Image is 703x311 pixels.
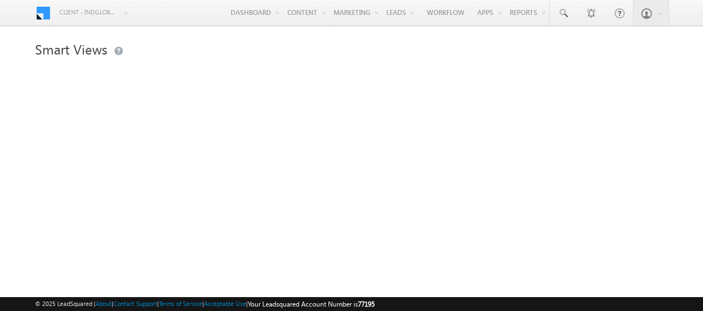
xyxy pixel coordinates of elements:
[204,300,246,307] a: Acceptable Use
[159,300,202,307] a: Terms of Service
[248,300,375,308] span: Your Leadsquared Account Number is
[59,7,118,18] span: Client - indglobal2 (77195)
[113,300,157,307] a: Contact Support
[96,300,112,307] a: About
[35,299,375,309] span: © 2025 LeadSquared | | | | |
[35,40,107,58] span: Smart Views
[358,300,375,308] span: 77195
